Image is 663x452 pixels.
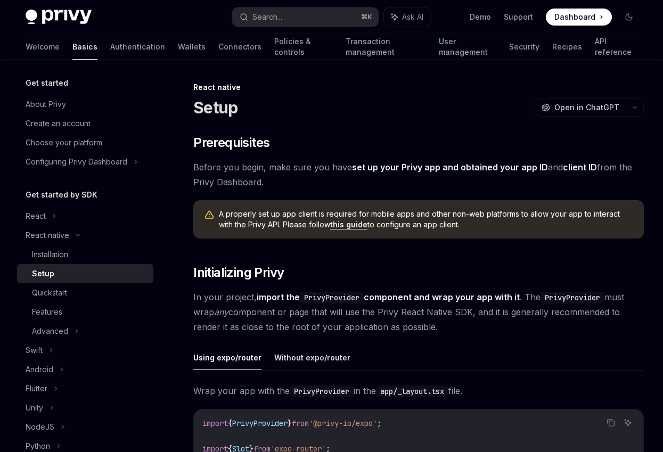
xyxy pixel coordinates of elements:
div: Unity [26,401,43,414]
a: Basics [72,34,97,60]
a: Demo [470,12,491,22]
a: Choose your platform [17,133,153,152]
a: client ID [563,162,597,173]
div: Installation [32,248,68,261]
span: Dashboard [554,12,595,22]
a: Features [17,302,153,322]
code: PrivyProvider [290,385,354,397]
div: Advanced [32,325,68,338]
div: Features [32,306,62,318]
div: Setup [32,267,54,280]
span: { [228,418,232,428]
span: Initializing Privy [193,264,284,281]
a: API reference [595,34,637,60]
em: any [214,307,228,317]
a: this guide [330,220,367,229]
div: Choose your platform [26,136,102,149]
button: Open in ChatGPT [535,98,626,117]
code: PrivyProvider [300,292,364,303]
div: About Privy [26,98,66,111]
a: Wallets [178,34,206,60]
a: set up your Privy app and obtained your app ID [352,162,548,173]
button: Copy the contents from the code block [604,416,618,430]
span: PrivyProvider [232,418,288,428]
span: } [288,418,292,428]
code: PrivyProvider [541,292,604,303]
div: Flutter [26,382,47,395]
div: Create an account [26,117,91,130]
a: Authentication [110,34,165,60]
svg: Warning [204,210,215,220]
div: Search... [252,11,282,23]
button: Without expo/router [274,345,350,370]
a: Welcome [26,34,60,60]
div: Quickstart [32,286,67,299]
a: Recipes [552,34,582,60]
h5: Get started by SDK [26,188,97,201]
span: In your project, . The must wrap component or page that will use the Privy React Native SDK, and ... [193,290,644,334]
button: Ask AI [621,416,635,430]
button: Using expo/router [193,345,261,370]
a: Setup [17,264,153,283]
a: Connectors [218,34,261,60]
a: Security [509,34,539,60]
h5: Get started [26,77,68,89]
span: import [202,418,228,428]
span: from [292,418,309,428]
div: Configuring Privy Dashboard [26,155,127,168]
span: A properly set up app client is required for mobile apps and other non-web platforms to allow you... [219,209,633,230]
div: Swift [26,344,43,357]
h1: Setup [193,98,238,117]
a: User management [439,34,496,60]
a: Policies & controls [274,34,333,60]
button: Ask AI [384,7,431,27]
button: Search...⌘K [232,7,378,27]
code: app/_layout.tsx [376,385,448,397]
a: Quickstart [17,283,153,302]
span: Prerequisites [193,134,269,151]
span: '@privy-io/expo' [309,418,377,428]
span: Open in ChatGPT [554,102,619,113]
span: Wrap your app with the in the file. [193,383,644,398]
div: Android [26,363,53,376]
div: NodeJS [26,421,54,433]
div: React native [26,229,69,242]
a: Installation [17,245,153,264]
a: About Privy [17,95,153,114]
img: dark logo [26,10,92,24]
span: ⌘ K [361,13,372,21]
a: Create an account [17,114,153,133]
div: React [26,210,46,223]
button: Toggle dark mode [620,9,637,26]
div: React native [193,82,644,93]
strong: import the component and wrap your app with it [257,292,520,302]
a: Dashboard [546,9,612,26]
span: Ask AI [402,12,423,22]
span: Before you begin, make sure you have and from the Privy Dashboard. [193,160,644,190]
a: Support [504,12,533,22]
a: Transaction management [346,34,427,60]
span: ; [377,418,381,428]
